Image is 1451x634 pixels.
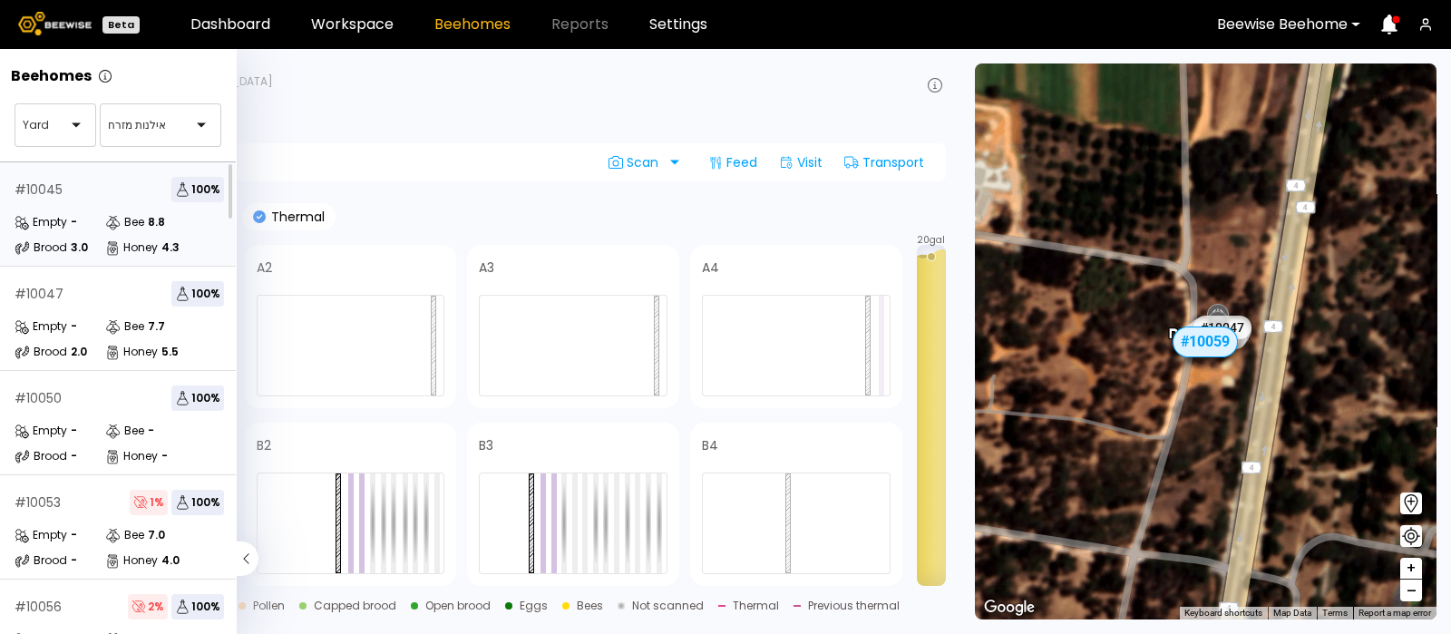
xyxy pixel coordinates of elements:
p: Beehomes [11,69,92,83]
span: 20 gal [917,236,945,245]
div: # 10059 [1173,326,1239,356]
div: Beta [102,16,140,34]
div: Not scanned [632,600,704,611]
div: Previous thermal [808,600,900,611]
div: Visit [772,148,830,177]
div: Honey [105,343,158,361]
img: Google [979,596,1039,619]
div: Empty [15,422,67,440]
span: Reports [551,17,609,32]
div: Brood [15,239,67,257]
div: Bee [105,213,144,231]
h4: A3 [479,261,494,274]
button: – [1400,580,1422,601]
div: # 10045 [15,183,63,196]
h4: A4 [702,261,719,274]
div: - [71,425,77,436]
span: – [1407,580,1417,602]
a: Open this area in Google Maps (opens a new window) [979,596,1039,619]
div: - [71,217,77,228]
div: Brood [15,447,67,465]
div: 7.0 [148,530,165,541]
button: + [1400,558,1422,580]
h4: B4 [702,439,718,452]
div: - [71,451,77,462]
div: Empty [15,526,67,544]
div: # 10047 [1194,316,1252,339]
div: 3.0 [71,242,88,253]
span: 100 % [171,281,224,307]
span: Scan [609,155,665,170]
span: + [1406,557,1417,580]
div: Capped brood [314,600,396,611]
div: Open brood [425,600,491,611]
h4: A2 [257,261,272,274]
div: - [161,451,168,462]
a: Terms (opens in new tab) [1322,608,1348,618]
div: Thermal [733,600,779,611]
button: Map Data [1273,607,1311,619]
a: Settings [649,17,707,32]
div: - [71,555,77,566]
div: Honey [105,551,158,570]
div: Bees [577,600,603,611]
div: Honey [105,239,158,257]
span: 100 % [171,177,224,202]
div: אילנות מזרח [1168,303,1250,341]
div: 4.0 [161,555,180,566]
div: 5.5 [161,346,179,357]
span: 100 % [171,490,224,515]
div: 4.3 [161,242,180,253]
div: Pollen [253,600,285,611]
div: Feed [701,148,764,177]
a: Workspace [311,17,394,32]
span: 2 % [128,594,168,619]
div: 2.0 [71,346,87,357]
p: Thermal [266,210,325,223]
div: - [71,530,77,541]
div: 8.8 [148,217,165,228]
div: Transport [837,148,931,177]
a: Report a map error [1358,608,1431,618]
div: Eggs [520,600,548,611]
a: Beehomes [434,17,511,32]
div: Brood [15,343,67,361]
div: Empty [15,213,67,231]
img: Beewise logo [18,12,92,35]
h4: B2 [257,439,271,452]
div: Bee [105,317,144,336]
div: Empty [15,317,67,336]
div: # 10056 [15,600,62,613]
h4: B3 [479,439,493,452]
div: Bee [105,422,144,440]
div: # 10053 [15,496,61,509]
div: - [71,321,77,332]
button: Keyboard shortcuts [1184,607,1262,619]
div: Honey [105,447,158,465]
div: 7.7 [148,321,165,332]
div: # 10050 [15,392,62,405]
div: Bee [105,526,144,544]
span: 1 % [130,490,168,515]
a: Dashboard [190,17,270,32]
div: Brood [15,551,67,570]
div: - [148,425,154,436]
div: # 10047 [15,288,63,300]
span: 100 % [171,594,224,619]
span: 100 % [171,385,224,411]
